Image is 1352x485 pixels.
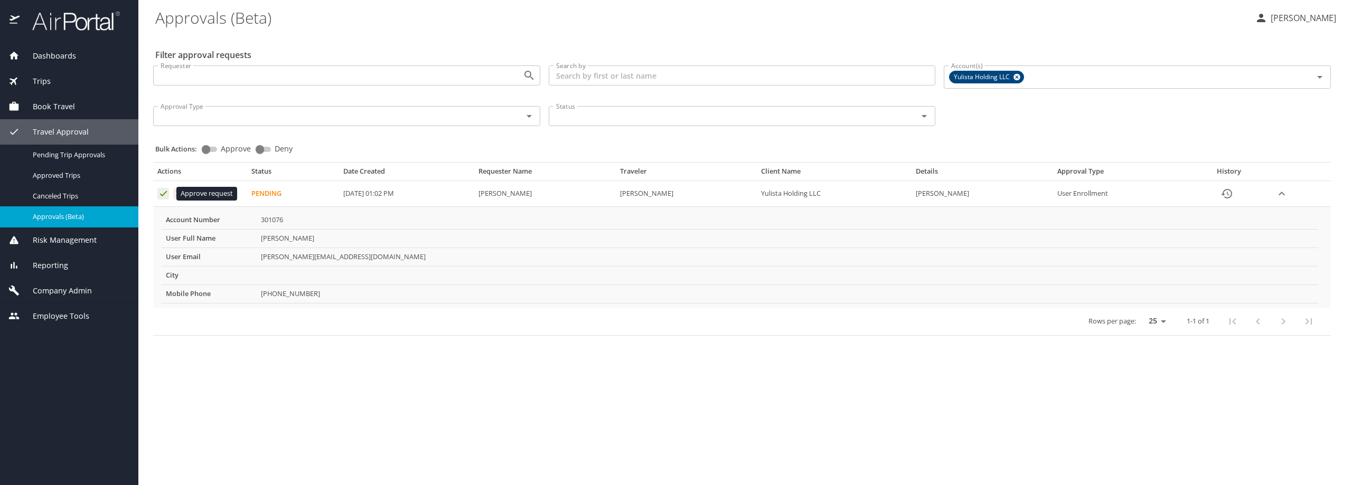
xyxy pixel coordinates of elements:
[257,229,1318,248] td: [PERSON_NAME]
[1053,167,1189,180] th: Approval Type
[950,72,1016,83] span: Yulista Holding LLC
[912,167,1053,180] th: Details
[155,1,1246,34] h1: Approvals (Beta)
[257,211,1318,229] td: 301076
[33,150,126,160] span: Pending Trip Approvals
[757,167,912,180] th: Client Name
[20,50,76,62] span: Dashboards
[1140,313,1170,329] select: rows per page
[162,284,257,303] th: Mobile Phone
[162,211,257,229] th: Account Number
[474,181,615,207] td: [PERSON_NAME]
[221,145,251,153] span: Approve
[153,167,247,180] th: Actions
[257,248,1318,266] td: [PERSON_NAME][EMAIL_ADDRESS][DOMAIN_NAME]
[949,71,1024,83] div: Yulista Holding LLC
[33,170,126,180] span: Approved Trips
[162,266,257,284] th: City
[153,167,1331,335] table: Approval table
[339,181,475,207] td: [DATE] 01:02 PM
[20,285,92,297] span: Company Admin
[20,260,68,271] span: Reporting
[549,65,936,85] input: Search by first or last name
[247,167,339,180] th: Status
[616,167,757,180] th: Traveler
[20,101,75,112] span: Book Travel
[1187,318,1209,325] p: 1-1 of 1
[1267,12,1336,24] p: [PERSON_NAME]
[162,211,1318,303] table: More info for approvals
[162,229,257,248] th: User Full Name
[522,109,537,123] button: Open
[20,75,51,87] span: Trips
[10,11,21,31] img: icon-airportal.png
[33,191,126,201] span: Canceled Trips
[1088,318,1136,325] p: Rows per page:
[33,212,126,222] span: Approvals (Beta)
[1251,8,1340,27] button: [PERSON_NAME]
[21,11,120,31] img: airportal-logo.png
[1214,181,1240,206] button: History
[1188,167,1270,180] th: History
[173,188,185,199] button: Deny request
[474,167,615,180] th: Requester Name
[20,310,89,322] span: Employee Tools
[912,181,1053,207] td: [PERSON_NAME]
[155,144,205,154] p: Bulk Actions:
[757,181,912,207] td: Yulista Holding LLC
[155,46,251,63] h2: Filter approval requests
[1274,186,1290,202] button: expand row
[1312,70,1327,84] button: Open
[917,109,932,123] button: Open
[1053,181,1189,207] td: User Enrollment
[257,284,1318,303] td: [PHONE_NUMBER]
[20,234,97,246] span: Risk Management
[247,181,339,207] td: Pending
[522,68,537,83] button: Open
[20,126,89,138] span: Travel Approval
[275,145,293,153] span: Deny
[616,181,757,207] td: [PERSON_NAME]
[339,167,475,180] th: Date Created
[162,248,257,266] th: User Email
